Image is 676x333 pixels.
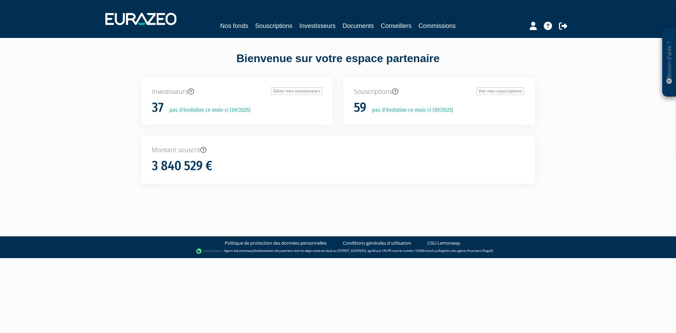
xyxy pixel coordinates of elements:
a: Conseillers [381,21,412,31]
p: Souscriptions [354,87,524,96]
a: Voir mes souscriptions [476,87,524,95]
a: Documents [342,21,374,31]
a: CGU Lemonway [427,240,460,246]
img: 1732889491-logotype_eurazeo_blanc_rvb.png [105,13,176,25]
p: Besoin d'aide ? [665,31,673,94]
p: pas d'évolution ce mois-ci (09/2025) [165,106,251,114]
h1: 59 [354,100,366,115]
a: Lemonway [237,248,253,253]
div: Bienvenue sur votre espace partenaire [136,51,540,78]
div: - Agent de (établissement de paiement dont le siège social est situé au [STREET_ADDRESS], agréé p... [7,248,669,255]
p: pas d'évolution ce mois-ci (09/2025) [367,106,453,114]
a: Souscriptions [255,21,292,31]
a: Politique de protection des données personnelles [225,240,327,246]
a: Conditions générales d'utilisation [343,240,411,246]
p: Investisseurs [152,87,322,96]
img: logo-lemonway.png [196,248,223,255]
h1: 37 [152,100,164,115]
a: Investisseurs [299,21,336,31]
a: Gérer mes investisseurs [271,87,322,95]
h1: 3 840 529 € [152,159,212,173]
a: Registre des agents financiers (Regafi) [438,248,493,253]
p: Montant souscrit [152,146,524,155]
a: Nos fonds [220,21,248,31]
a: Commissions [418,21,456,31]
